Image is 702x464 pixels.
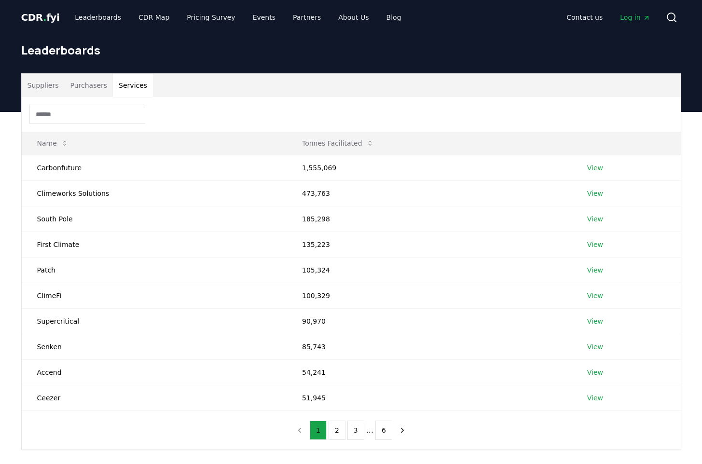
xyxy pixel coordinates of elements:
[347,421,364,440] button: 3
[330,9,376,26] a: About Us
[22,232,287,257] td: First Climate
[287,385,572,410] td: 51,945
[287,257,572,283] td: 105,324
[22,155,287,180] td: Carbonfuture
[287,283,572,308] td: 100,329
[113,74,153,97] button: Services
[587,240,603,249] a: View
[587,368,603,377] a: View
[287,206,572,232] td: 185,298
[587,163,603,173] a: View
[379,9,409,26] a: Blog
[67,9,129,26] a: Leaderboards
[287,334,572,359] td: 85,743
[245,9,283,26] a: Events
[22,283,287,308] td: ClimeFi
[22,308,287,334] td: Supercritical
[612,9,658,26] a: Log in
[22,334,287,359] td: Senken
[22,257,287,283] td: Patch
[22,359,287,385] td: Accend
[21,12,60,23] span: CDR fyi
[587,291,603,300] a: View
[294,134,382,153] button: Tonnes Facilitated
[394,421,411,440] button: next page
[22,74,65,97] button: Suppliers
[285,9,329,26] a: Partners
[587,316,603,326] a: View
[287,308,572,334] td: 90,970
[559,9,658,26] nav: Main
[287,359,572,385] td: 54,241
[29,134,76,153] button: Name
[587,265,603,275] a: View
[43,12,46,23] span: .
[287,180,572,206] td: 473,763
[587,393,603,403] a: View
[366,424,373,436] li: ...
[587,214,603,224] a: View
[620,13,650,22] span: Log in
[22,180,287,206] td: Climeworks Solutions
[310,421,327,440] button: 1
[64,74,113,97] button: Purchasers
[22,385,287,410] td: Ceezer
[21,11,60,24] a: CDR.fyi
[587,342,603,352] a: View
[22,206,287,232] td: South Pole
[559,9,610,26] a: Contact us
[287,232,572,257] td: 135,223
[375,421,392,440] button: 6
[21,42,681,58] h1: Leaderboards
[179,9,243,26] a: Pricing Survey
[587,189,603,198] a: View
[329,421,345,440] button: 2
[287,155,572,180] td: 1,555,069
[67,9,409,26] nav: Main
[131,9,177,26] a: CDR Map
